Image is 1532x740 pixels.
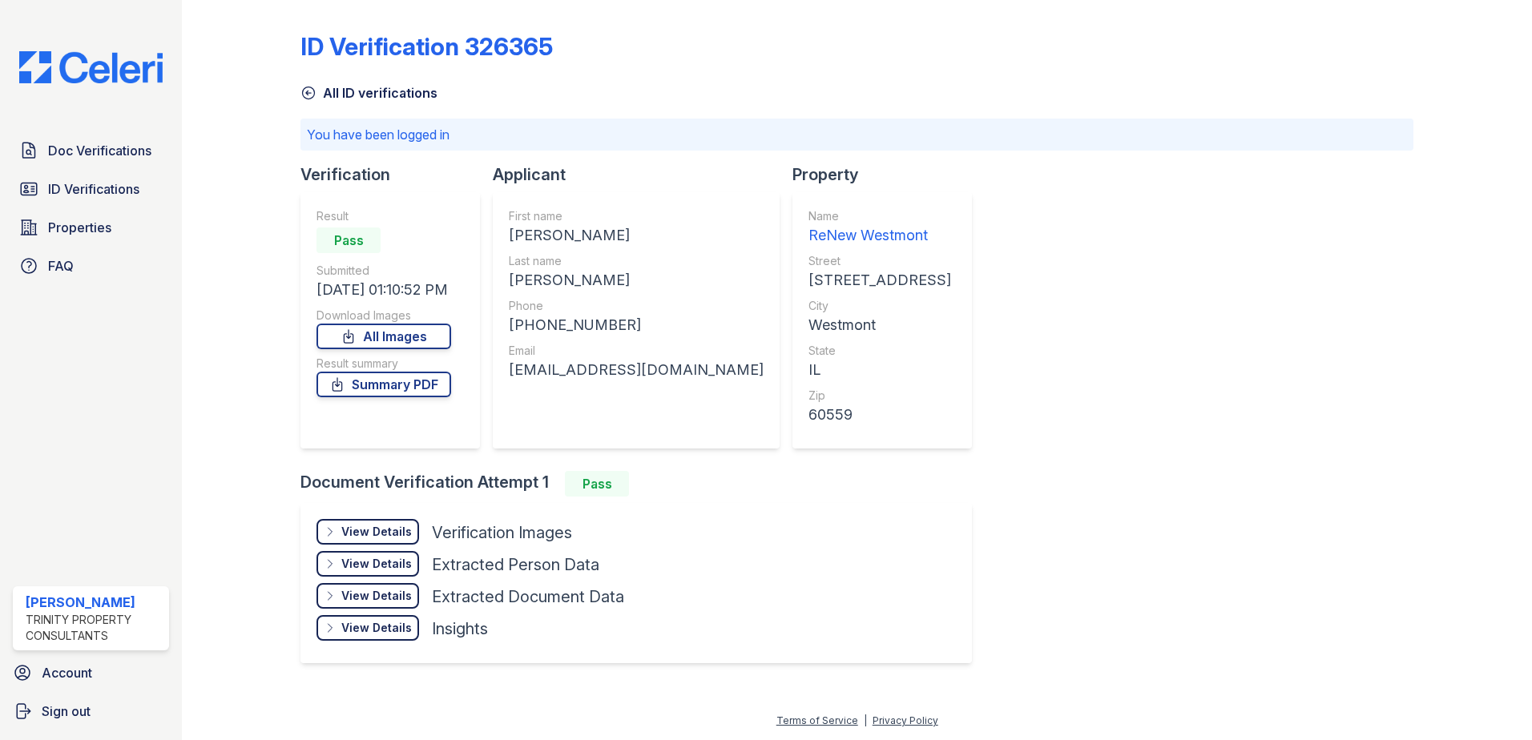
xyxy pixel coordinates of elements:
[42,702,91,721] span: Sign out
[316,208,451,224] div: Result
[300,471,985,497] div: Document Verification Attempt 1
[808,269,951,292] div: [STREET_ADDRESS]
[808,343,951,359] div: State
[509,314,764,336] div: [PHONE_NUMBER]
[776,714,858,726] a: Terms of Service
[565,471,629,497] div: Pass
[341,524,412,540] div: View Details
[48,141,151,160] span: Doc Verifications
[42,663,92,682] span: Account
[509,208,764,224] div: First name
[26,612,163,644] div: Trinity Property Consultants
[341,588,412,604] div: View Details
[13,173,169,205] a: ID Verifications
[316,324,451,349] a: All Images
[509,359,764,381] div: [EMAIL_ADDRESS][DOMAIN_NAME]
[48,218,111,237] span: Properties
[26,593,163,612] div: [PERSON_NAME]
[808,208,951,224] div: Name
[48,179,139,199] span: ID Verifications
[864,714,867,726] div: |
[432,521,572,544] div: Verification Images
[873,714,938,726] a: Privacy Policy
[316,356,451,372] div: Result summary
[300,32,553,61] div: ID Verification 326365
[808,359,951,381] div: IL
[6,695,175,727] a: Sign out
[509,224,764,247] div: [PERSON_NAME]
[13,250,169,282] a: FAQ
[808,388,951,404] div: Zip
[6,657,175,689] a: Account
[808,298,951,314] div: City
[432,553,599,576] div: Extracted Person Data
[341,556,412,572] div: View Details
[432,585,624,608] div: Extracted Document Data
[13,135,169,167] a: Doc Verifications
[316,227,381,253] div: Pass
[792,163,985,186] div: Property
[307,125,1407,144] p: You have been logged in
[808,208,951,247] a: Name ReNew Westmont
[316,372,451,397] a: Summary PDF
[509,343,764,359] div: Email
[300,163,493,186] div: Verification
[509,253,764,269] div: Last name
[432,617,488,640] div: Insights
[808,224,951,247] div: ReNew Westmont
[493,163,792,186] div: Applicant
[808,404,951,426] div: 60559
[808,314,951,336] div: Westmont
[341,620,412,636] div: View Details
[316,279,451,301] div: [DATE] 01:10:52 PM
[13,211,169,243] a: Properties
[6,51,175,83] img: CE_Logo_Blue-a8612792a0a2168367f1c8372b55b34899dd931a85d93a1a3d3e32e68fde9ad4.png
[509,298,764,314] div: Phone
[300,83,437,103] a: All ID verifications
[808,253,951,269] div: Street
[316,308,451,324] div: Download Images
[48,256,74,275] span: FAQ
[316,263,451,279] div: Submitted
[509,269,764,292] div: [PERSON_NAME]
